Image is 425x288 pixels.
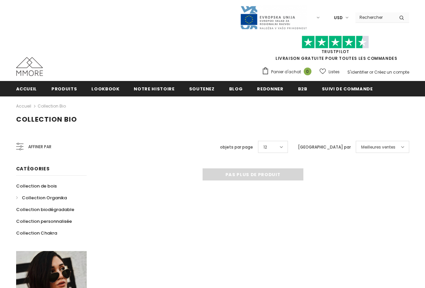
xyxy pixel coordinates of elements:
span: Notre histoire [134,86,174,92]
a: Notre histoire [134,81,174,96]
a: Suivi de commande [322,81,373,96]
a: Accueil [16,81,37,96]
label: objets par page [220,144,253,151]
a: B2B [298,81,307,96]
img: Javni Razpis [240,5,307,30]
a: Collection biodégradable [16,204,74,215]
a: Accueil [16,102,31,110]
span: LIVRAISON GRATUITE POUR TOUTES LES COMMANDES [262,39,409,61]
span: 12 [263,144,267,151]
span: Catégories [16,165,50,172]
a: soutenez [189,81,215,96]
a: Collection Chakra [16,227,57,239]
span: Meilleures ventes [361,144,395,151]
a: Redonner [257,81,283,96]
span: Collection biodégradable [16,206,74,213]
span: Collection Bio [16,115,77,124]
a: Collection personnalisée [16,215,72,227]
span: 0 [304,68,311,75]
span: or [369,69,373,75]
a: Collection de bois [16,180,57,192]
span: Redonner [257,86,283,92]
span: Collection Chakra [16,230,57,236]
span: USD [334,14,343,21]
a: Panier d'achat 0 [262,67,315,77]
a: Listes [320,66,340,78]
a: Collection Organika [16,192,67,204]
a: TrustPilot [322,49,349,54]
span: B2B [298,86,307,92]
img: Faites confiance aux étoiles pilotes [302,36,369,49]
label: [GEOGRAPHIC_DATA] par [298,144,351,151]
a: Blog [229,81,243,96]
a: Produits [51,81,77,96]
a: S'identifier [347,69,368,75]
span: Collection de bois [16,183,57,189]
span: Collection Organika [22,195,67,201]
span: Accueil [16,86,37,92]
span: Blog [229,86,243,92]
a: Créez un compte [374,69,409,75]
a: Javni Razpis [240,14,307,20]
span: soutenez [189,86,215,92]
a: Lookbook [91,81,119,96]
span: Listes [329,69,340,75]
span: Lookbook [91,86,119,92]
span: Collection personnalisée [16,218,72,224]
img: Cas MMORE [16,57,43,76]
span: Suivi de commande [322,86,373,92]
a: Collection Bio [38,103,66,109]
input: Search Site [355,12,394,22]
span: Produits [51,86,77,92]
span: Affiner par [28,143,51,151]
span: Panier d'achat [271,69,301,75]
